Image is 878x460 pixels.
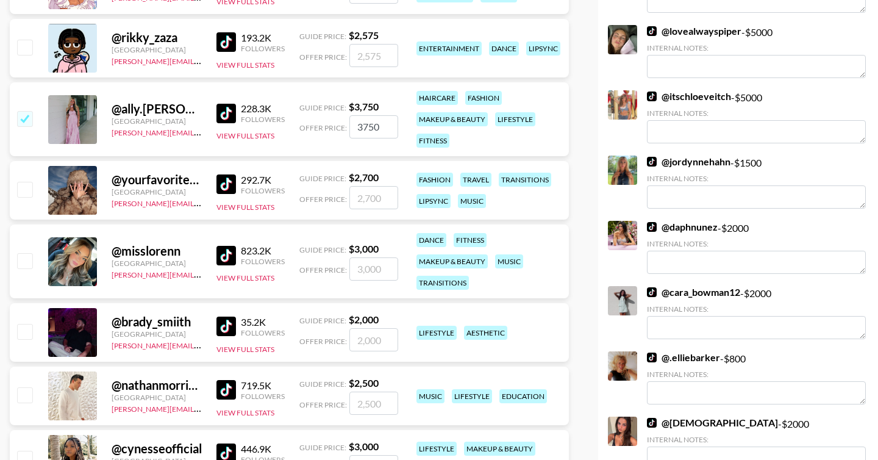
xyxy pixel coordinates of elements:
div: - $ 5000 [647,25,866,78]
img: TikTok [216,246,236,265]
span: Offer Price: [299,195,347,204]
input: 2,700 [349,186,398,209]
span: Offer Price: [299,52,347,62]
a: @lovealwayspiper [647,25,741,37]
div: lifestyle [416,326,457,340]
div: education [499,389,547,403]
img: TikTok [216,174,236,194]
div: travel [460,173,491,187]
span: Guide Price: [299,379,346,389]
div: @ misslorenn [112,243,202,259]
div: [GEOGRAPHIC_DATA] [112,393,202,402]
div: transitions [416,276,469,290]
input: 2,000 [349,328,398,351]
span: Offer Price: [299,265,347,275]
div: Internal Notes: [647,239,866,248]
div: dance [416,233,446,247]
a: [PERSON_NAME][EMAIL_ADDRESS][PERSON_NAME][DOMAIN_NAME] [112,126,350,137]
a: @.elliebarker [647,351,720,364]
div: makeup & beauty [464,442,535,456]
div: Internal Notes: [647,304,866,314]
div: Followers [241,186,285,195]
img: TikTok [647,92,657,101]
div: music [416,389,444,403]
div: 719.5K [241,379,285,392]
strong: $ 3,750 [349,101,379,112]
input: 3,750 [349,115,398,138]
div: Followers [241,392,285,401]
div: 228.3K [241,102,285,115]
div: @ nathanmorrismusic [112,378,202,393]
span: Guide Price: [299,174,346,183]
div: dance [489,41,519,56]
div: fitness [416,134,449,148]
div: haircare [416,91,458,105]
div: 292.7K [241,174,285,186]
div: Followers [241,257,285,266]
div: @ rikky_zaza [112,30,202,45]
div: fitness [454,233,487,247]
span: Offer Price: [299,400,347,409]
a: [PERSON_NAME][EMAIL_ADDRESS][PERSON_NAME][DOMAIN_NAME] [112,339,350,350]
div: Followers [241,44,285,53]
div: [GEOGRAPHIC_DATA] [112,117,202,126]
div: Internal Notes: [647,174,866,183]
div: lipsync [416,194,451,208]
div: lifestyle [452,389,492,403]
button: View Full Stats [216,408,274,417]
button: View Full Stats [216,345,274,354]
div: Internal Notes: [647,435,866,444]
strong: $ 2,000 [349,314,379,325]
a: [PERSON_NAME][EMAIL_ADDRESS][PERSON_NAME][DOMAIN_NAME] [112,402,350,414]
strong: $ 2,700 [349,171,379,183]
img: TikTok [216,104,236,123]
div: makeup & beauty [416,112,488,126]
div: lifestyle [495,112,535,126]
div: 823.2K [241,245,285,257]
div: fashion [465,91,502,105]
button: View Full Stats [216,203,274,212]
span: Guide Price: [299,32,346,41]
div: [GEOGRAPHIC_DATA] [112,187,202,196]
img: TikTok [216,317,236,336]
div: [GEOGRAPHIC_DATA] [112,45,202,54]
img: TikTok [647,26,657,36]
div: - $ 2000 [647,221,866,274]
span: Guide Price: [299,316,346,325]
img: TikTok [647,418,657,428]
a: @[DEMOGRAPHIC_DATA] [647,417,778,429]
img: TikTok [216,32,236,52]
div: 35.2K [241,316,285,328]
img: TikTok [647,157,657,167]
strong: $ 2,500 [349,377,379,389]
input: 2,500 [349,392,398,415]
div: [GEOGRAPHIC_DATA] [112,259,202,268]
div: @ cynesseofficial [112,441,202,456]
strong: $ 3,000 [349,243,379,254]
strong: $ 2,575 [349,29,379,41]
span: Offer Price: [299,337,347,346]
div: Followers [241,115,285,124]
a: @daphnunez [647,221,718,233]
div: lipsync [526,41,560,56]
div: Internal Notes: [647,109,866,118]
div: - $ 2000 [647,286,866,339]
span: Guide Price: [299,245,346,254]
div: [GEOGRAPHIC_DATA] [112,329,202,339]
div: @ ally.[PERSON_NAME] [112,101,202,117]
div: entertainment [416,41,482,56]
input: 2,575 [349,44,398,67]
div: Followers [241,328,285,337]
a: @itschloeveitch [647,90,731,102]
div: music [495,254,523,268]
div: fashion [416,173,453,187]
a: @jordynnehahn [647,156,730,168]
button: View Full Stats [216,273,274,282]
div: aesthetic [464,326,507,340]
div: lifestyle [416,442,457,456]
span: Offer Price: [299,123,347,132]
div: music [458,194,486,208]
div: Internal Notes: [647,43,866,52]
img: TikTok [216,380,236,400]
a: [PERSON_NAME][EMAIL_ADDRESS][PERSON_NAME][DOMAIN_NAME] [112,268,350,279]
